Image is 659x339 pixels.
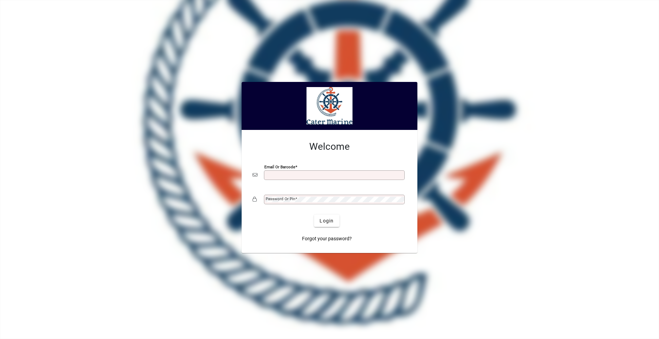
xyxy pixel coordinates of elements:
[299,232,355,245] a: Forgot your password?
[264,165,295,169] mat-label: Email or Barcode
[266,196,295,201] mat-label: Password or Pin
[253,141,406,153] h2: Welcome
[314,215,339,227] button: Login
[320,217,334,225] span: Login
[302,235,352,242] span: Forgot your password?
